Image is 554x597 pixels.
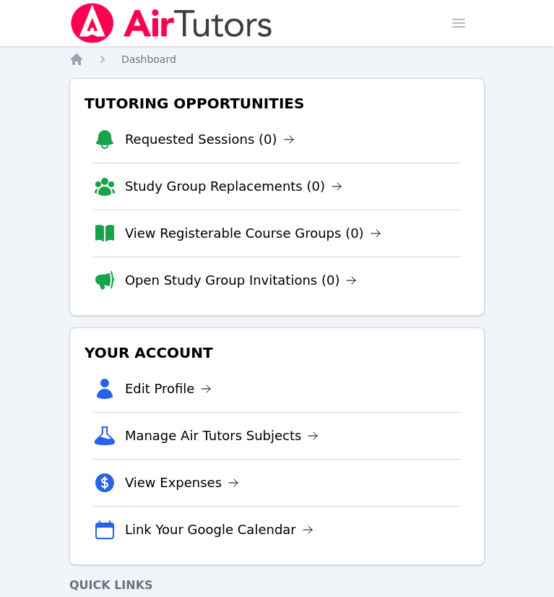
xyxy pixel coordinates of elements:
nav: Breadcrumb [69,52,485,66]
img: Air Tutors [69,3,274,43]
a: Link Your Google Calendar [125,520,313,540]
a: Requested Sessions (0) [125,129,295,150]
a: View Registerable Course Groups (0) [125,223,381,244]
a: Edit Profile [125,379,212,399]
a: Study Group Replacements (0) [125,176,342,197]
a: Manage Air Tutors Subjects [125,426,319,446]
h3: Your Account [82,340,472,366]
a: Dashboard [121,52,176,66]
a: View Expenses [125,473,239,493]
h4: Quick Links [69,577,485,594]
span: Dashboard [121,53,176,65]
h3: Tutoring Opportunities [82,90,472,116]
a: Open Study Group Invitations (0) [125,270,358,291]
